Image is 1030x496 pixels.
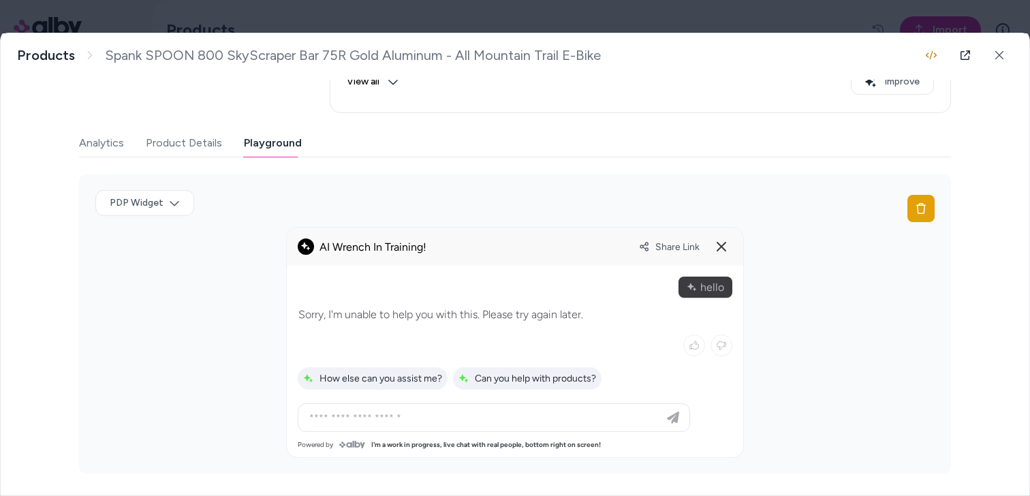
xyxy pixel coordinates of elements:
[347,69,399,95] button: View all
[105,47,601,64] span: Spank SPOON 800 SkyScraper Bar 75R Gold Aluminum - All Mountain Trail E-Bike
[244,129,302,157] button: Playground
[110,196,163,210] span: PDP Widget
[851,69,934,95] button: Improve
[17,47,601,64] nav: breadcrumb
[95,190,194,216] button: PDP Widget
[146,129,222,157] button: Product Details
[17,47,75,64] a: Products
[79,129,124,157] button: Analytics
